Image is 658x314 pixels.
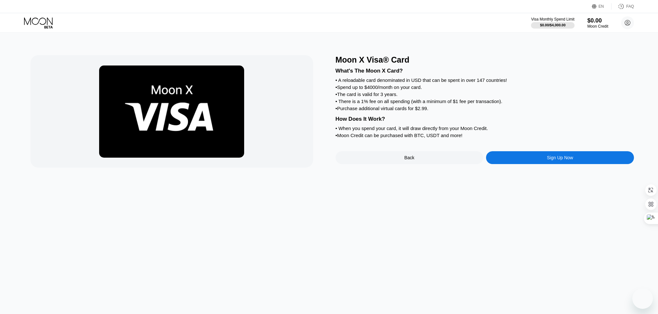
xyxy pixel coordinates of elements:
div: Back [404,155,414,160]
div: Sign Up Now [486,151,634,164]
div: FAQ [611,3,634,10]
div: • Spend up to $4000/month on your card. [336,84,634,90]
div: Visa Monthly Spend Limit$0.00/$4,000.00 [531,17,574,29]
div: Moon X Visa® Card [336,55,634,65]
div: How Does It Work? [336,116,634,122]
div: $0.00 [587,17,608,24]
iframe: 启动消息传送窗口的按钮 [632,288,653,309]
div: • There is a 1% fee on all spending (with a minimum of $1 fee per transaction). [336,99,634,104]
div: EN [599,4,604,9]
div: • Purchase additional virtual cards for $2.99. [336,106,634,111]
div: EN [592,3,611,10]
div: • When you spend your card, it will draw directly from your Moon Credit. [336,126,634,131]
div: • Moon Credit can be purchased with BTC, USDT and more! [336,133,634,138]
div: Visa Monthly Spend Limit [531,17,574,22]
div: Moon Credit [587,24,608,29]
div: Back [336,151,483,164]
div: $0.00Moon Credit [587,17,608,29]
div: What's The Moon X Card? [336,68,634,74]
div: • The card is valid for 3 years. [336,92,634,97]
div: FAQ [626,4,634,9]
div: Sign Up Now [547,155,573,160]
div: • A reloadable card denominated in USD that can be spent in over 147 countries! [336,77,634,83]
div: $0.00 / $4,000.00 [540,23,566,27]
